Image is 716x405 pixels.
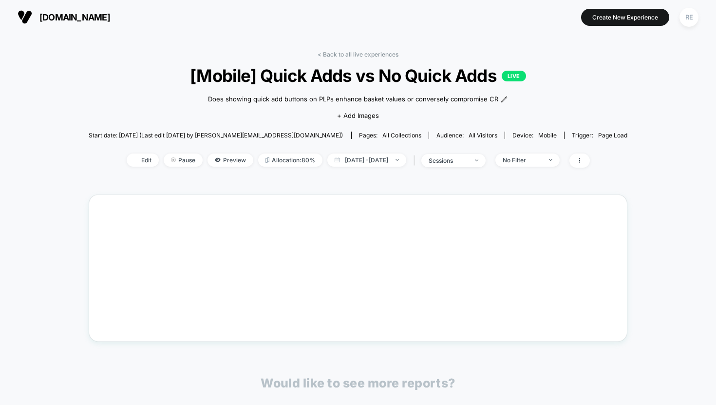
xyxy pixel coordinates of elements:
[39,12,110,22] span: [DOMAIN_NAME]
[598,132,627,139] span: Page Load
[679,8,698,27] div: RE
[359,132,421,139] div: Pages:
[337,112,379,119] span: + Add Images
[327,154,406,167] span: [DATE] - [DATE]
[469,132,497,139] span: All Visitors
[505,132,564,139] span: Device:
[335,157,340,162] img: calendar
[208,95,498,104] span: Does showing quick add buttons on PLPs enhance basket values or conversely compromise CR
[581,9,669,26] button: Create New Experience
[396,159,399,161] img: end
[318,51,398,58] a: < Back to all live experiences
[171,157,176,162] img: end
[677,7,701,27] button: RE
[164,154,203,167] span: Pause
[429,157,468,164] div: sessions
[18,10,32,24] img: Visually logo
[261,376,455,390] p: Would like to see more reports?
[503,156,542,164] div: No Filter
[549,159,552,161] img: end
[258,154,322,167] span: Allocation: 80%
[207,154,253,167] span: Preview
[89,132,343,139] span: Start date: [DATE] (Last edit [DATE] by [PERSON_NAME][EMAIL_ADDRESS][DOMAIN_NAME])
[115,65,601,86] span: [Mobile] Quick Adds vs No Quick Adds
[436,132,497,139] div: Audience:
[411,154,421,168] span: |
[572,132,627,139] div: Trigger:
[502,71,526,81] p: LIVE
[475,159,478,161] img: end
[15,9,113,25] button: [DOMAIN_NAME]
[265,157,269,163] img: rebalance
[538,132,557,139] span: mobile
[382,132,421,139] span: all collections
[127,154,159,167] span: Edit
